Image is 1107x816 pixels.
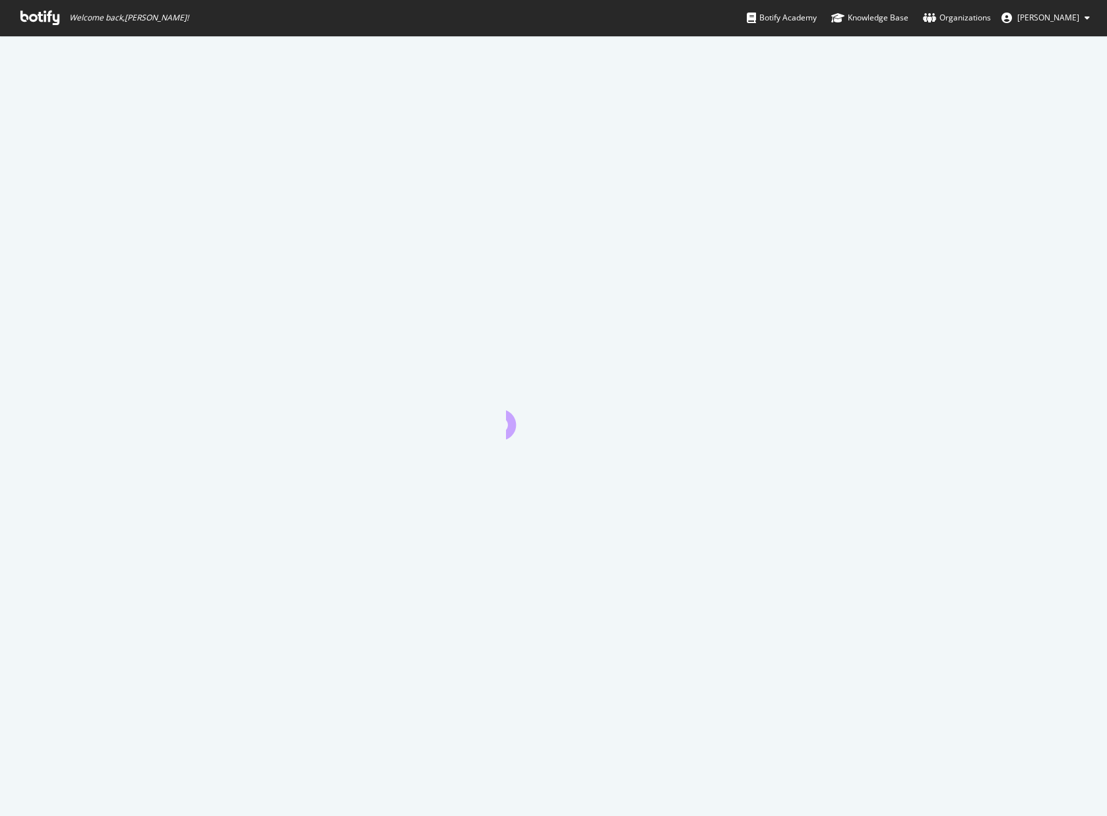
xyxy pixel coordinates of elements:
[747,11,817,24] div: Botify Academy
[831,11,908,24] div: Knowledge Base
[923,11,991,24] div: Organizations
[991,7,1100,28] button: [PERSON_NAME]
[1017,12,1079,23] span: Derek Sakamoto
[506,392,601,439] div: animation
[69,13,189,23] span: Welcome back, [PERSON_NAME] !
